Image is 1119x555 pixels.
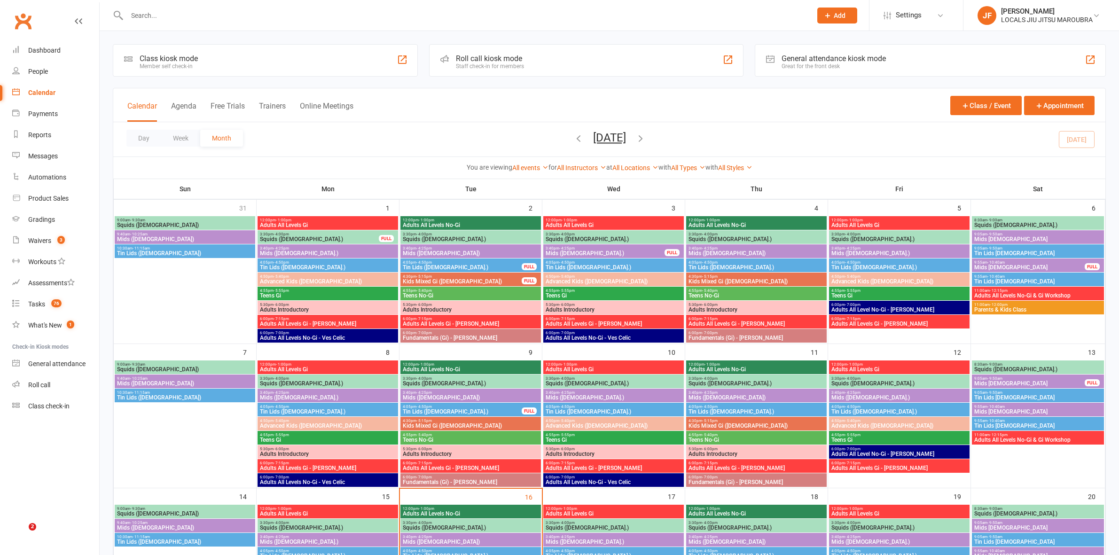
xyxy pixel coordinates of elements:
[545,289,682,293] span: 4:55pm
[845,317,861,321] span: - 7:15pm
[974,279,1102,284] span: Tin Lids [DEMOGRAPHIC_DATA]
[702,331,718,335] span: - 7:00pm
[402,218,539,222] span: 12:00pm
[950,96,1022,115] button: Class / Event
[130,232,148,236] span: - 10:25am
[845,260,861,265] span: - 4:50pm
[29,523,36,531] span: 2
[522,277,537,284] div: FULL
[239,200,256,215] div: 31
[957,200,970,215] div: 5
[28,195,69,202] div: Product Sales
[831,274,968,279] span: 4:50pm
[127,102,157,122] button: Calendar
[987,232,1002,236] span: - 9:50am
[831,376,968,381] span: 3:30pm
[274,289,289,293] span: - 5:55pm
[974,246,1102,250] span: 9:05am
[402,362,539,367] span: 12:00pm
[845,289,861,293] span: - 5:55pm
[974,218,1102,222] span: 8:30am
[386,200,399,215] div: 1
[831,367,968,372] span: Adults All Levels Gi
[545,250,665,256] span: Mids ([DEMOGRAPHIC_DATA].)
[402,303,539,307] span: 5:30pm
[702,274,718,279] span: - 5:15pm
[688,246,825,250] span: 3:40pm
[831,307,968,313] span: Adults All Level No-Gi - [PERSON_NAME]
[402,335,539,341] span: Fundamentals (Gi) - [PERSON_NAME]
[402,331,539,335] span: 6:00pm
[12,82,99,103] a: Calendar
[688,260,825,265] span: 4:05pm
[274,232,289,236] span: - 4:00pm
[28,258,56,266] div: Workouts
[548,164,557,171] strong: for
[12,40,99,61] a: Dashboard
[688,307,825,313] span: Adults Introductory
[402,307,539,313] span: Adults Introductory
[456,54,524,63] div: Roll call kiosk mode
[688,321,825,327] span: Adults All Levels Gi - [PERSON_NAME]
[1092,200,1105,215] div: 6
[542,179,685,199] th: Wed
[987,260,1005,265] span: - 10:40am
[402,236,539,242] span: Squids ([DEMOGRAPHIC_DATA].)
[259,381,396,386] span: Squids ([DEMOGRAPHIC_DATA].)
[1024,96,1095,115] button: Appointment
[702,317,718,321] span: - 7:15pm
[117,232,253,236] span: 9:40am
[12,353,99,375] a: General attendance kiosk mode
[545,236,682,242] span: Squids ([DEMOGRAPHIC_DATA].)
[276,362,291,367] span: - 1:00pm
[402,279,522,284] span: Kids Mixed Gi ([DEMOGRAPHIC_DATA])
[593,131,626,144] button: [DATE]
[1085,263,1100,270] div: FULL
[402,289,539,293] span: 4:55pm
[12,103,99,125] a: Payments
[847,362,863,367] span: - 1:00pm
[831,362,968,367] span: 12:00pm
[831,232,968,236] span: 3:30pm
[847,218,863,222] span: - 1:00pm
[12,273,99,294] a: Assessments
[257,179,399,199] th: Mon
[12,209,99,230] a: Gradings
[1001,16,1093,24] div: LOCALS JIU JITSU MAROUBRA
[811,344,828,360] div: 11
[117,218,253,222] span: 9:00am
[416,260,432,265] span: - 4:50pm
[545,321,682,327] span: Adults All Levels Gi - [PERSON_NAME]
[782,63,886,70] div: Great for the front desk
[831,321,968,327] span: Adults All Levels Gi - [PERSON_NAME]
[974,222,1102,228] span: Squids ([DEMOGRAPHIC_DATA].)
[974,362,1102,367] span: 8:30am
[978,6,996,25] div: JF
[990,303,1008,307] span: - 12:00pm
[467,164,512,171] strong: You are viewing
[259,260,396,265] span: 4:05pm
[545,362,682,367] span: 12:00pm
[9,523,32,546] iframe: Intercom live chat
[259,376,396,381] span: 3:30pm
[399,179,542,199] th: Tue
[28,402,70,410] div: Class check-in
[702,303,718,307] span: - 6:00pm
[28,381,50,389] div: Roll call
[276,218,291,222] span: - 1:00pm
[259,102,286,122] button: Trainers
[562,362,577,367] span: - 1:00pm
[688,376,825,381] span: 3:30pm
[704,362,720,367] span: - 1:00pm
[133,246,150,250] span: - 11:15am
[831,265,968,270] span: Tin Lids ([DEMOGRAPHIC_DATA].)
[28,131,51,139] div: Reports
[12,294,99,315] a: Tasks 76
[545,279,682,284] span: Advanced Kids ([DEMOGRAPHIC_DATA])
[456,63,524,70] div: Staff check-in for members
[845,232,861,236] span: - 4:00pm
[688,265,825,270] span: Tin Lids ([DEMOGRAPHIC_DATA].)
[274,331,289,335] span: - 7:00pm
[171,102,196,122] button: Agenda
[685,179,828,199] th: Thu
